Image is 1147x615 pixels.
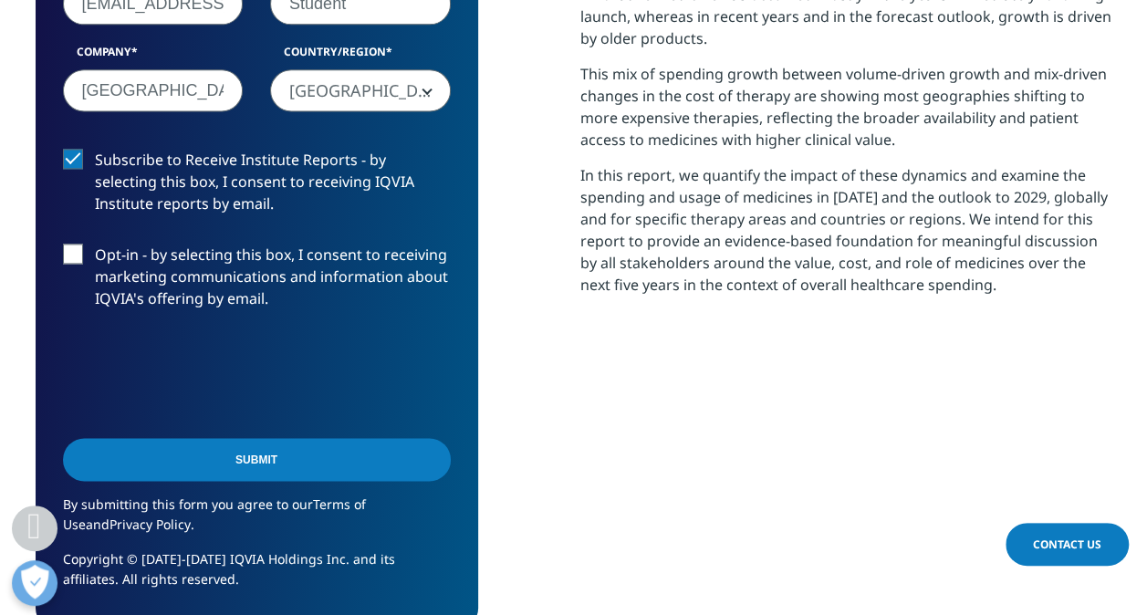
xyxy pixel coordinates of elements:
[12,560,57,606] button: Open Preferences
[580,63,1112,164] p: This mix of spending growth between volume-driven growth and mix-driven changes in the cost of th...
[1006,523,1129,566] a: Contact Us
[63,149,451,224] label: Subscribe to Receive Institute Reports - by selecting this box, I consent to receiving IQVIA Inst...
[271,70,450,112] span: United States
[580,164,1112,309] p: In this report, we quantify the impact of these dynamics and examine the spending and usage of me...
[63,339,340,410] iframe: reCAPTCHA
[63,548,451,602] p: Copyright © [DATE]-[DATE] IQVIA Holdings Inc. and its affiliates. All rights reserved.
[1033,537,1101,552] span: Contact Us
[63,438,451,481] input: Submit
[109,516,191,533] a: Privacy Policy
[63,244,451,319] label: Opt-in - by selecting this box, I consent to receiving marketing communications and information a...
[270,44,451,69] label: Country/Region
[270,69,451,111] span: United States
[63,495,451,548] p: By submitting this form you agree to our and .
[63,44,244,69] label: Company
